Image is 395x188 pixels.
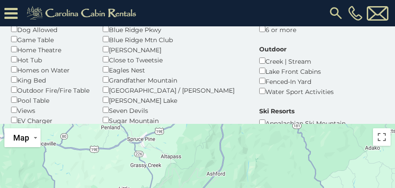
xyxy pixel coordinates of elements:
img: Khaki-logo.png [22,4,144,22]
div: Homes on Water [11,65,89,75]
button: Change map style [4,128,41,147]
div: Pool Table [11,95,89,105]
div: Outdoor Fire/Fire Table [11,85,89,95]
div: Eagles Nest [103,65,246,75]
div: EV Charger [11,115,89,125]
div: Hot Tub [11,54,89,65]
span: Map [13,133,29,142]
div: 6 or more [259,24,322,34]
div: Appalachian Ski Mountain [259,118,346,128]
label: Outdoor [259,45,287,54]
div: Home Theatre [11,44,89,54]
a: [PHONE_NUMBER] [346,6,365,21]
img: search-regular.svg [328,5,344,21]
div: [PERSON_NAME] Lake [103,95,246,105]
div: Creek | Stream [259,56,334,66]
div: Blue Ridge Pkwy [103,24,246,34]
div: Water Sport Activities [259,86,334,96]
div: Blue Ridge Mtn Club [103,34,246,44]
div: Grandfather Mountain [103,75,246,85]
div: Fenced-In Yard [259,76,334,86]
div: Close to Tweetsie [103,54,246,65]
div: Seven Devils [103,105,246,115]
div: [GEOGRAPHIC_DATA] / [PERSON_NAME] [103,85,246,95]
label: Ski Resorts [259,107,294,116]
div: Views [11,105,89,115]
div: [PERSON_NAME] [103,44,246,54]
button: Toggle fullscreen view [373,128,391,146]
div: Lake Front Cabins [259,66,334,76]
div: King Bed [11,75,89,85]
div: Game Table [11,34,89,44]
div: Dog Allowed [11,24,89,34]
div: Sugar Mountain [103,115,246,125]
